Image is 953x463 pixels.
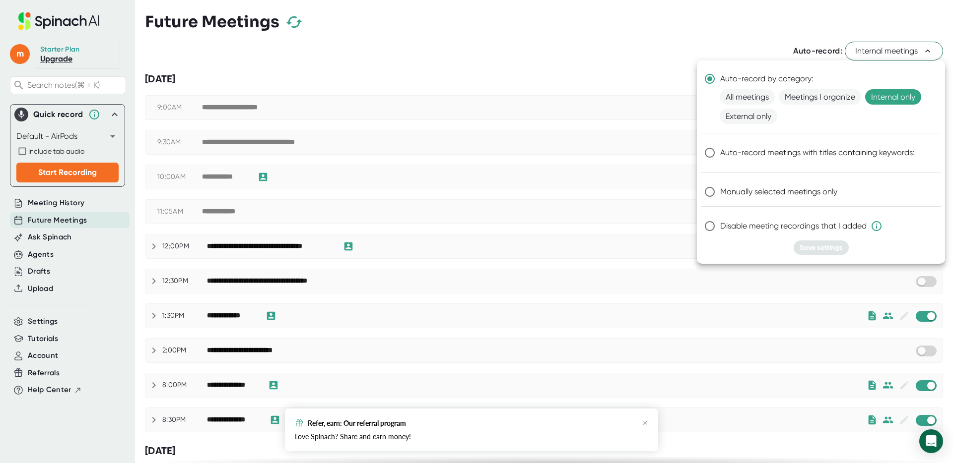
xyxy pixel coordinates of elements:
[865,89,921,105] span: Internal only
[720,220,883,232] span: Disable meeting recordings that I added
[779,89,861,105] span: Meetings I organize
[794,240,849,255] button: Save settings
[720,89,775,105] span: All meetings
[720,109,777,124] span: External only
[720,73,814,85] span: Auto-record by category:
[800,243,843,252] span: Save settings
[720,186,837,198] span: Manually selected meetings only
[720,147,915,159] span: Auto-record meetings with titles containing keywords:
[919,429,943,453] div: Open Intercom Messenger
